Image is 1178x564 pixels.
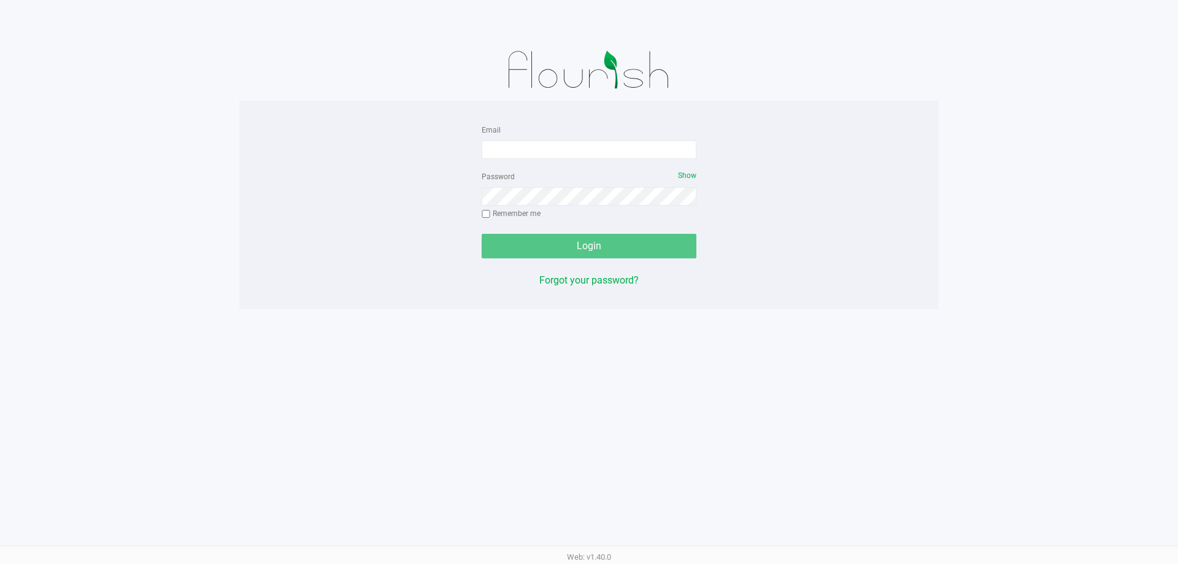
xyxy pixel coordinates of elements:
span: Web: v1.40.0 [567,552,611,562]
input: Remember me [482,210,490,218]
label: Email [482,125,501,136]
span: Show [678,171,696,180]
label: Password [482,171,515,182]
label: Remember me [482,208,541,219]
button: Forgot your password? [539,273,639,288]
